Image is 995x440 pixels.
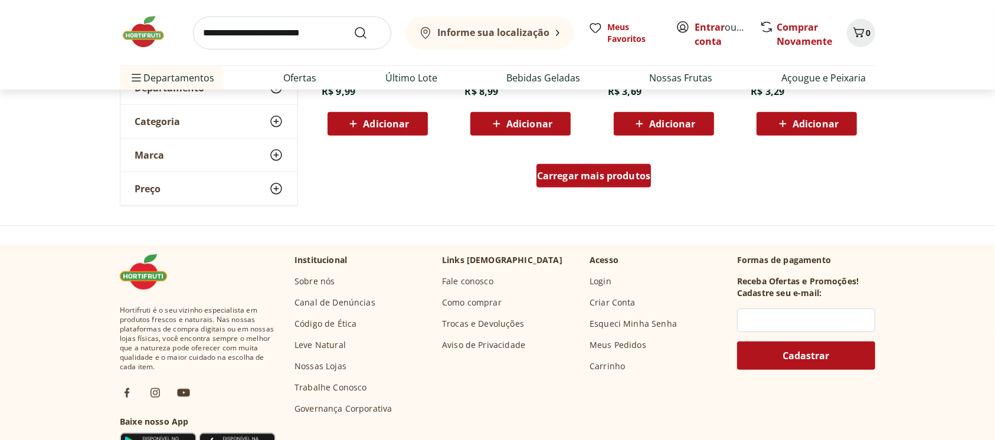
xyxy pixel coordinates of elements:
a: Fale conosco [442,275,493,287]
button: Informe sua localização [405,17,574,50]
p: Links [DEMOGRAPHIC_DATA] [442,254,562,266]
span: Preço [135,183,161,195]
img: ig [148,386,162,400]
a: Último Lote [385,71,437,85]
span: R$ 3,69 [608,85,641,98]
a: Meus Pedidos [590,339,646,351]
button: Carrinho [847,19,875,47]
a: Açougue e Peixaria [781,71,866,85]
a: Criar conta [695,21,760,48]
a: Criar Conta [590,297,636,308]
span: Adicionar [363,119,409,129]
button: Cadastrar [737,342,875,370]
input: search [193,17,391,50]
span: Categoria [135,116,180,127]
span: Adicionar [506,119,552,129]
button: Adicionar [614,112,714,136]
a: Sobre nós [294,275,335,287]
a: Como comprar [442,297,502,308]
span: Cadastrar [783,351,830,360]
a: Esqueci Minha Senha [590,318,677,330]
span: Hortifruti é o seu vizinho especialista em produtos frescos e naturais. Nas nossas plataformas de... [120,306,276,372]
span: R$ 9,99 [322,85,355,98]
span: Departamento [135,82,204,94]
a: Entrar [695,21,725,34]
img: Hortifruti [120,254,179,290]
a: Login [590,275,611,287]
a: Ofertas [283,71,316,85]
a: Meus Favoritos [588,21,662,45]
span: Meus Favoritos [607,21,662,45]
button: Categoria [120,105,297,138]
a: Comprar Novamente [777,21,832,48]
button: Preço [120,172,297,205]
a: Trocas e Devoluções [442,318,524,330]
span: Adicionar [649,119,695,129]
a: Bebidas Geladas [506,71,580,85]
span: Marca [135,149,164,161]
a: Código de Ética [294,318,356,330]
span: Carregar mais produtos [537,171,651,180]
h3: Cadastre seu e-mail: [737,287,821,299]
button: Submit Search [354,26,382,40]
a: Nossas Frutas [649,71,712,85]
span: R$ 8,99 [464,85,498,98]
img: ytb [176,386,191,400]
a: Trabalhe Conosco [294,382,367,393]
span: Departamentos [129,64,214,92]
p: Institucional [294,254,347,266]
button: Marca [120,139,297,172]
p: Acesso [590,254,618,266]
span: ou [695,20,747,48]
a: Governança Corporativa [294,403,392,415]
a: Aviso de Privacidade [442,339,525,351]
img: fb [120,386,134,400]
a: Canal de Denúncias [294,297,375,308]
h3: Receba Ofertas e Promoções! [737,275,859,287]
a: Carrinho [590,360,625,372]
button: Menu [129,64,143,92]
img: Hortifruti [120,14,179,50]
a: Leve Natural [294,339,346,351]
span: 0 [866,27,870,38]
b: Informe sua localização [437,26,549,39]
p: Formas de pagamento [737,254,875,266]
button: Adicionar [328,112,428,136]
button: Adicionar [757,112,857,136]
a: Nossas Lojas [294,360,346,372]
a: Carregar mais produtos [536,164,652,192]
span: R$ 3,29 [751,85,784,98]
button: Adicionar [470,112,571,136]
span: Adicionar [793,119,839,129]
h3: Baixe nosso App [120,416,276,428]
